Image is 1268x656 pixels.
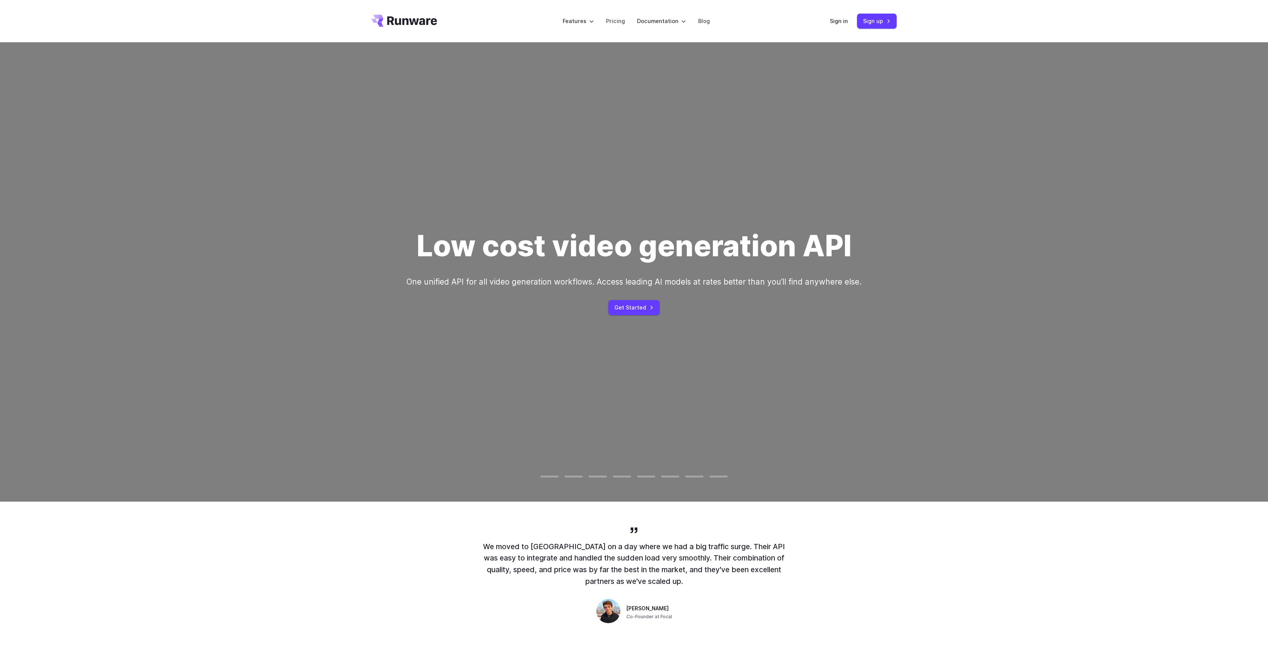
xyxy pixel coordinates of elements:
a: Go to / [371,15,437,27]
a: Get Started [608,300,660,315]
a: Sign in [830,17,848,25]
p: One unified API for all video generation workflows. Access leading AI models at rates better than... [406,276,862,288]
img: Person [596,599,620,623]
a: Sign up [857,14,897,28]
a: Pricing [606,17,625,25]
p: We moved to [GEOGRAPHIC_DATA] on a day where we had a big traffic surge. Their API was easy to in... [483,541,785,587]
label: Documentation [637,17,686,25]
span: [PERSON_NAME] [626,605,669,613]
h1: Low cost video generation API [417,229,852,263]
label: Features [563,17,594,25]
span: Co-Founder at Focal [626,613,672,621]
a: Blog [698,17,710,25]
